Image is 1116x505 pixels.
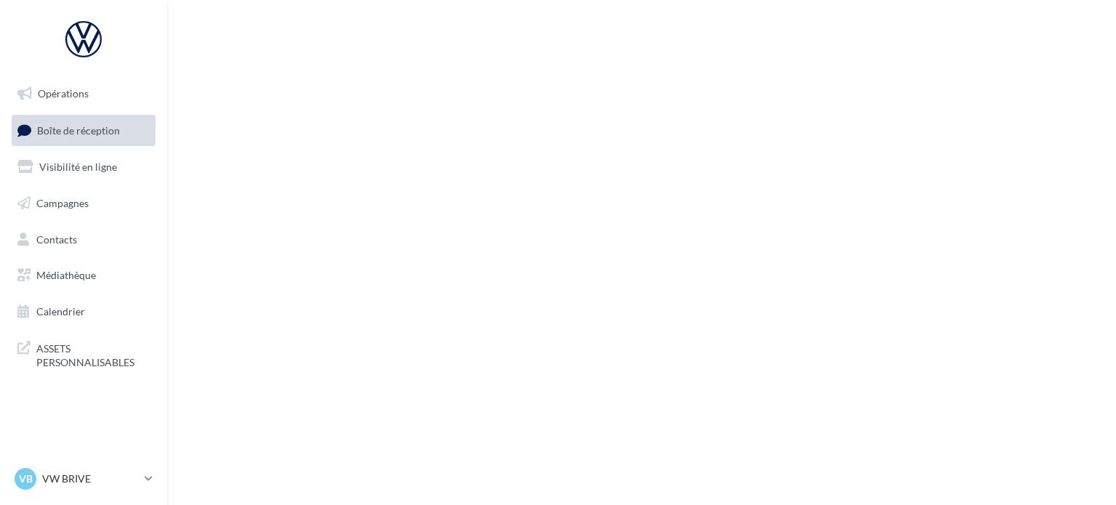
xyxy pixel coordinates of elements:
[38,87,89,100] span: Opérations
[36,233,77,245] span: Contacts
[9,152,158,182] a: Visibilité en ligne
[36,339,150,370] span: ASSETS PERSONNALISABLES
[9,78,158,109] a: Opérations
[42,472,139,486] p: VW BRIVE
[36,197,89,209] span: Campagnes
[9,225,158,255] a: Contacts
[12,465,155,493] a: VB VW BRIVE
[39,161,117,173] span: Visibilité en ligne
[36,269,96,281] span: Médiathèque
[9,333,158,376] a: ASSETS PERSONNALISABLES
[9,188,158,219] a: Campagnes
[9,296,158,327] a: Calendrier
[19,472,33,486] span: VB
[9,260,158,291] a: Médiathèque
[36,305,85,318] span: Calendrier
[37,124,120,136] span: Boîte de réception
[9,115,158,146] a: Boîte de réception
